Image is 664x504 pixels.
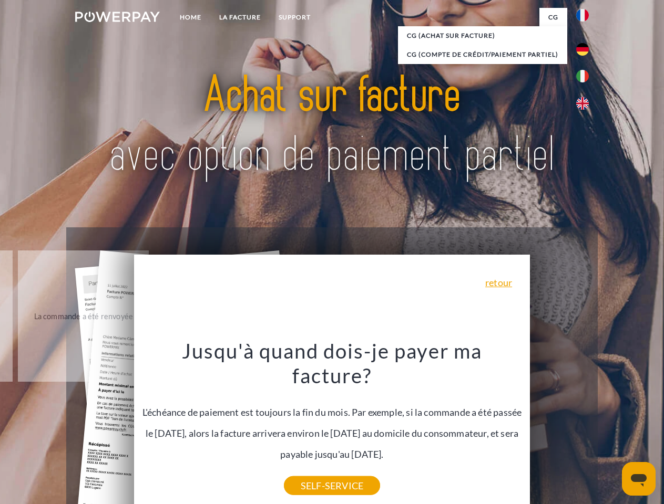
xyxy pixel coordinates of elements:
[398,45,567,64] a: CG (Compte de crédit/paiement partiel)
[576,9,589,22] img: fr
[210,8,270,27] a: LA FACTURE
[622,462,656,496] iframe: Bouton de lancement de la fenêtre de messagerie
[485,278,512,287] a: retour
[576,70,589,82] img: it
[75,12,160,22] img: logo-powerpay-white.svg
[100,50,564,201] img: title-powerpay_fr.svg
[270,8,320,27] a: Support
[539,8,567,27] a: CG
[576,97,589,110] img: en
[284,476,380,495] a: SELF-SERVICE
[24,309,142,323] div: La commande a été renvoyée
[140,338,524,388] h3: Jusqu'à quand dois-je payer ma facture?
[576,43,589,56] img: de
[140,338,524,486] div: L'échéance de paiement est toujours la fin du mois. Par exemple, si la commande a été passée le [...
[398,26,567,45] a: CG (achat sur facture)
[171,8,210,27] a: Home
